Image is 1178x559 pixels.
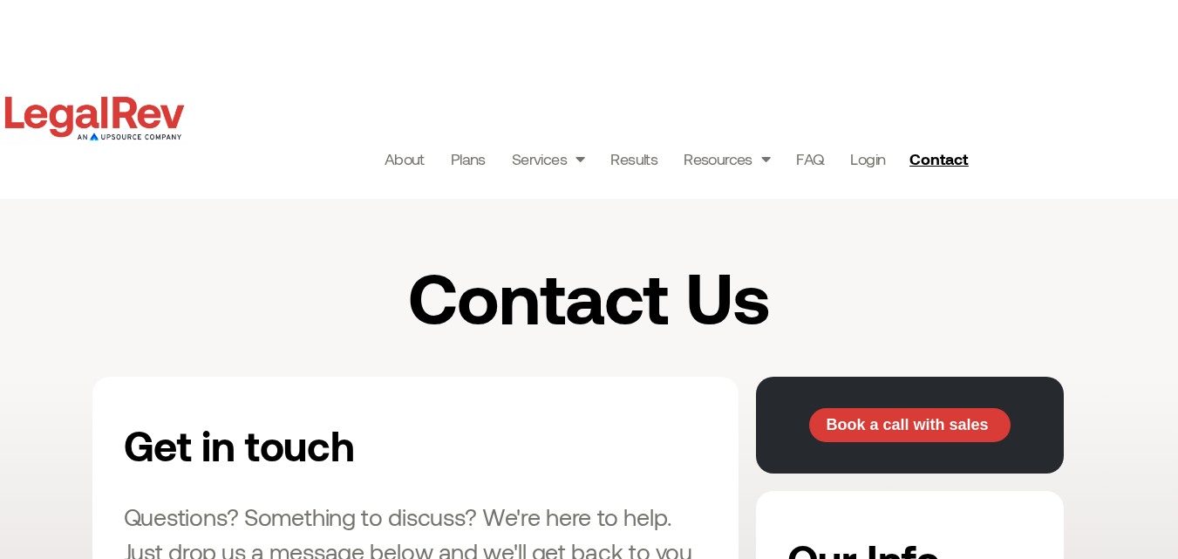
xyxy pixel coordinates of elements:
[451,147,486,171] a: Plans
[242,260,937,333] h1: Contact Us
[902,145,979,173] a: Contact
[512,147,585,171] a: Services
[826,417,988,433] span: Book a call with sales
[684,147,770,171] a: Resources
[385,147,886,171] nav: Menu
[124,408,532,481] h2: Get in touch
[809,408,1011,443] a: Book a call with sales
[610,147,657,171] a: Results
[850,147,885,171] a: Login
[909,151,968,167] span: Contact
[385,147,425,171] a: About
[796,147,824,171] a: FAQ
